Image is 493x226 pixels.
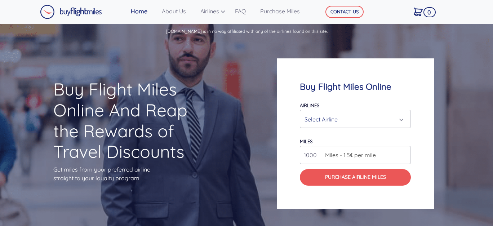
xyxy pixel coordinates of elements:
a: 0 [411,4,433,19]
button: CONTACT US [325,6,364,18]
img: Cart [414,8,423,16]
div: Select Airline [305,112,401,126]
p: Get miles from your preferred airline straight to your loyalty program [53,165,216,182]
a: Home [128,4,159,18]
button: Select Airline [300,110,410,128]
a: About Us [159,4,197,18]
a: FAQ [232,4,257,18]
a: Airlines [197,4,232,18]
span: 0 [423,7,436,17]
label: miles [300,138,312,144]
span: Miles - 1.5¢ per mile [321,151,376,159]
a: Buy Flight Miles Logo [40,3,102,21]
button: Purchase Airline Miles [300,169,410,186]
h4: Buy Flight Miles Online [300,81,410,92]
h1: Buy Flight Miles Online And Reap the Rewards of Travel Discounts [53,79,216,162]
img: Buy Flight Miles Logo [40,5,102,19]
a: Purchase Miles [257,4,311,18]
label: Airlines [300,102,319,108]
